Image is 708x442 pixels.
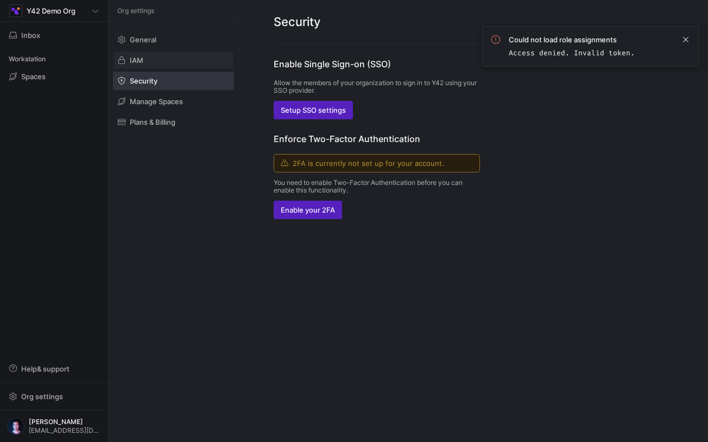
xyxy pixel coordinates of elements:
[274,179,480,194] p: You need to enable Two-Factor Authentication before you can enable this functionality.
[4,51,104,67] div: Workstation
[509,35,635,44] span: Could not load role assignments
[113,51,234,69] a: IAM
[21,392,63,401] span: Org settings
[7,418,24,435] img: https://lh3.googleusercontent.com/a-/AOh14Gj536Mo-W-oWB4s5436VUSgjgKCvefZ6q9nQWHwUA=s96-c
[130,118,175,126] span: Plans & Billing
[4,387,104,406] button: Org settings
[113,113,234,131] a: Plans & Billing
[113,30,234,49] a: General
[281,206,335,214] span: Enable your 2FA
[113,92,234,111] a: Manage Spaces
[4,360,104,378] button: Help& support
[130,56,143,65] span: IAM
[117,7,154,15] span: Org settings
[130,76,157,85] span: Security
[293,159,444,168] span: 2FA is currently not set up for your account.
[4,26,104,44] button: Inbox
[10,5,21,16] img: https://storage.googleapis.com/y42-prod-data-exchange/images/wGRgYe1eIP2JIxZ3aMfdjHlCeekm0sHD6HRd...
[21,31,40,40] span: Inbox
[509,48,635,57] code: Access denied. Invalid token.
[274,132,480,145] h3: Enforce Two-Factor Authentication
[27,7,75,15] span: Y42 Demo Org
[130,97,183,106] span: Manage Spaces
[4,67,104,86] a: Spaces
[21,364,69,373] span: Help & support
[4,393,104,402] a: Org settings
[281,106,346,114] span: Setup SSO settings
[29,427,101,434] span: [EMAIL_ADDRESS][DOMAIN_NAME]
[274,201,342,219] button: Enable your 2FA
[113,72,234,90] a: Security
[21,72,46,81] span: Spaces
[4,415,104,438] button: https://lh3.googleusercontent.com/a-/AOh14Gj536Mo-W-oWB4s5436VUSgjgKCvefZ6q9nQWHwUA=s96-c[PERSON_...
[274,101,353,119] button: Setup SSO settings
[29,418,101,426] span: [PERSON_NAME]
[274,79,480,94] p: Allow the members of your organization to sign in to Y42 using your SSO provider.
[274,13,673,31] h2: Security
[274,57,480,71] h3: Enable Single Sign-on (SSO)
[130,35,156,44] span: General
